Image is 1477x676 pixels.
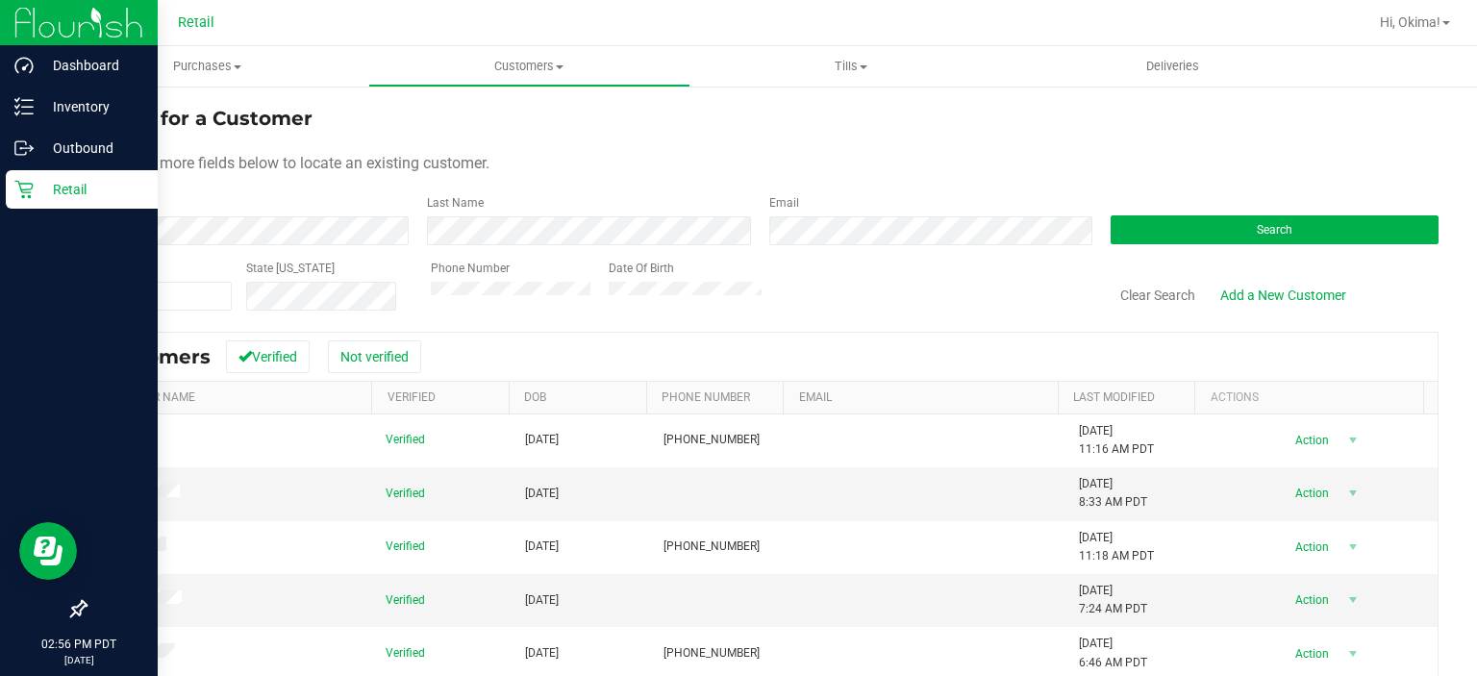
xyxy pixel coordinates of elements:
[46,58,368,75] span: Purchases
[1111,215,1439,244] button: Search
[1079,529,1154,565] span: [DATE] 11:18 AM PDT
[691,58,1012,75] span: Tills
[369,58,689,75] span: Customers
[1341,427,1365,454] span: select
[1257,223,1292,237] span: Search
[85,154,489,172] span: Use one or more fields below to locate an existing customer.
[46,46,368,87] a: Purchases
[525,431,559,449] span: [DATE]
[663,538,760,556] span: [PHONE_NUMBER]
[1341,640,1365,667] span: select
[1079,582,1147,618] span: [DATE] 7:24 AM PDT
[1079,422,1154,459] span: [DATE] 11:16 AM PDT
[368,46,690,87] a: Customers
[85,107,313,130] span: Search for a Customer
[226,340,310,373] button: Verified
[1108,279,1208,312] button: Clear Search
[663,431,760,449] span: [PHONE_NUMBER]
[386,538,425,556] span: Verified
[14,97,34,116] inline-svg: Inventory
[431,260,510,277] label: Phone Number
[328,340,421,373] button: Not verified
[246,260,335,277] label: State [US_STATE]
[769,194,799,212] label: Email
[386,431,425,449] span: Verified
[525,485,559,503] span: [DATE]
[524,390,546,404] a: DOB
[609,260,674,277] label: Date Of Birth
[525,538,559,556] span: [DATE]
[1279,587,1341,613] span: Action
[19,522,77,580] iframe: Resource center
[14,180,34,199] inline-svg: Retail
[178,14,214,31] span: Retail
[388,390,436,404] a: Verified
[663,644,760,663] span: [PHONE_NUMBER]
[14,56,34,75] inline-svg: Dashboard
[386,485,425,503] span: Verified
[1211,390,1416,404] div: Actions
[14,138,34,158] inline-svg: Outbound
[1341,587,1365,613] span: select
[525,591,559,610] span: [DATE]
[1079,635,1147,671] span: [DATE] 6:46 AM PDT
[662,390,750,404] a: Phone Number
[799,390,832,404] a: Email
[690,46,1013,87] a: Tills
[1341,480,1365,507] span: select
[9,636,149,653] p: 02:56 PM PDT
[1073,390,1155,404] a: Last Modified
[1279,640,1341,667] span: Action
[1279,480,1341,507] span: Action
[1079,475,1147,512] span: [DATE] 8:33 AM PDT
[1341,534,1365,561] span: select
[1208,279,1359,312] a: Add a New Customer
[9,653,149,667] p: [DATE]
[1279,427,1341,454] span: Action
[1380,14,1440,30] span: Hi, Okima!
[1120,58,1225,75] span: Deliveries
[1012,46,1334,87] a: Deliveries
[34,178,149,201] p: Retail
[427,194,484,212] label: Last Name
[1279,534,1341,561] span: Action
[34,137,149,160] p: Outbound
[34,95,149,118] p: Inventory
[386,644,425,663] span: Verified
[34,54,149,77] p: Dashboard
[386,591,425,610] span: Verified
[525,644,559,663] span: [DATE]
